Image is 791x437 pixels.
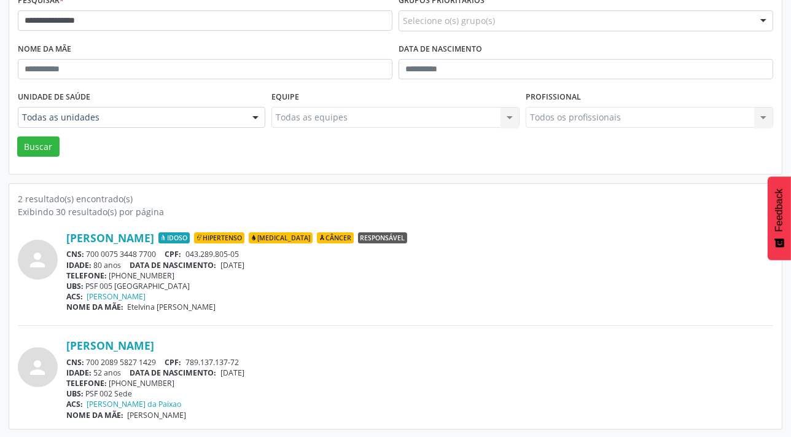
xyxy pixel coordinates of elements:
a: [PERSON_NAME] da Paixao [87,399,182,409]
div: 2 resultado(s) encontrado(s) [18,192,773,205]
span: CPF: [165,249,182,259]
span: Etelvina [PERSON_NAME] [128,302,216,312]
span: IDADE: [66,260,92,270]
div: 700 2089 5827 1429 [66,357,773,368]
div: 700 0075 3448 7700 [66,249,773,259]
span: UBS: [66,281,84,291]
span: [PERSON_NAME] [128,410,187,420]
span: Hipertenso [194,232,244,243]
span: NOME DA MÃE: [66,410,123,420]
span: [DATE] [220,368,244,378]
span: DATA DE NASCIMENTO: [130,260,217,270]
span: Feedback [774,189,785,232]
div: PSF 005 [GEOGRAPHIC_DATA] [66,281,773,291]
span: 789.137.137-72 [185,357,239,368]
span: Todas as unidades [22,111,240,124]
span: CPF: [165,357,182,368]
span: IDADE: [66,368,92,378]
label: Unidade de saúde [18,88,90,107]
label: Nome da mãe [18,40,71,59]
a: [PERSON_NAME] [66,339,154,352]
span: Selecione o(s) grupo(s) [403,14,495,27]
span: Idoso [158,232,190,243]
i: person [27,356,49,379]
div: Exibindo 30 resultado(s) por página [18,205,773,218]
span: TELEFONE: [66,378,107,388]
span: ACS: [66,291,83,302]
a: [PERSON_NAME] [87,291,146,302]
span: [DATE] [220,260,244,270]
span: TELEFONE: [66,270,107,281]
span: 043.289.805-05 [185,249,239,259]
span: ACS: [66,399,83,409]
span: DATA DE NASCIMENTO: [130,368,217,378]
span: CNS: [66,357,84,368]
span: NOME DA MÃE: [66,302,123,312]
span: UBS: [66,388,84,399]
label: Profissional [526,88,581,107]
label: Data de nascimento [399,40,482,59]
div: [PHONE_NUMBER] [66,378,773,388]
span: Câncer [317,232,354,243]
span: CNS: [66,249,84,259]
div: [PHONE_NUMBER] [66,270,773,281]
div: PSF 002 Sede [66,388,773,399]
button: Feedback - Mostrar pesquisa [768,176,791,260]
span: [MEDICAL_DATA] [249,232,313,243]
a: [PERSON_NAME] [66,231,154,245]
div: 80 anos [66,260,773,270]
div: 52 anos [66,368,773,378]
span: Responsável [358,232,407,243]
i: person [27,249,49,271]
label: Equipe [271,88,299,107]
button: Buscar [17,136,60,157]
